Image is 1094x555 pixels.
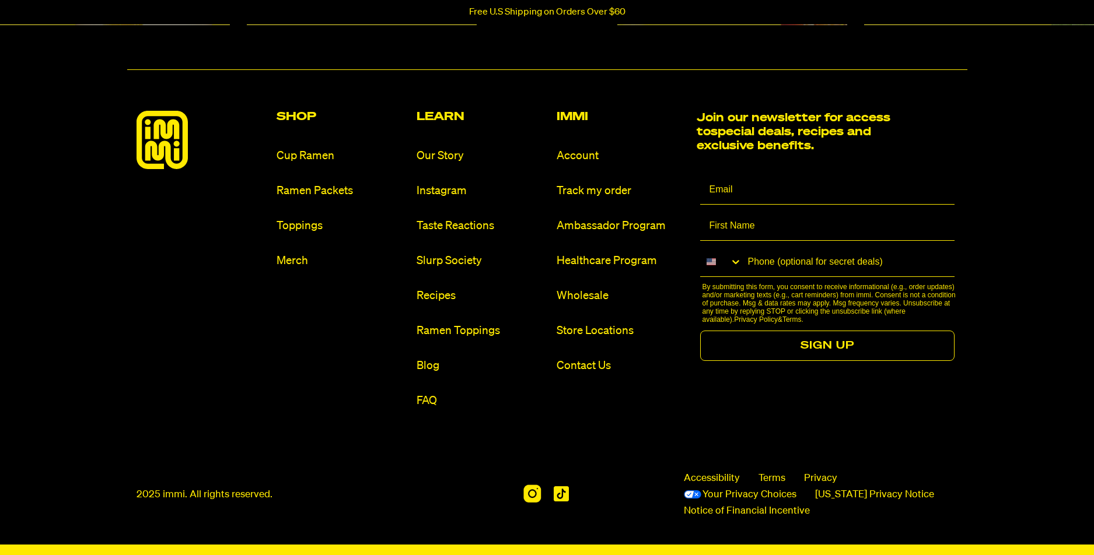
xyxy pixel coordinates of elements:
[417,111,547,122] h2: Learn
[707,257,716,266] img: United States
[700,212,955,241] input: First Name
[700,331,955,361] button: SIGN UP
[277,253,407,269] a: Merch
[469,7,625,17] p: Free U.S Shipping on Orders Over $60
[137,111,188,169] img: immieats
[417,148,547,164] a: Our Story
[557,148,687,164] a: Account
[417,288,547,304] a: Recipes
[684,472,740,486] span: Accessibility
[742,248,955,276] input: Phone (optional for secret deals)
[815,488,934,502] a: [US_STATE] Privacy Notice
[804,472,837,486] a: Privacy
[417,218,547,234] a: Taste Reactions
[557,218,687,234] a: Ambassador Program
[557,253,687,269] a: Healthcare Program
[700,248,742,276] button: Search Countries
[277,111,407,122] h2: Shop
[700,175,955,205] input: Email
[137,488,272,502] p: 2025 immi. All rights reserved.
[557,111,687,122] h2: Immi
[734,315,778,324] a: Privacy Policy
[417,393,547,409] a: FAQ
[417,183,547,199] a: Instagram
[277,148,407,164] a: Cup Ramen
[702,283,958,324] p: By submitting this form, you consent to receive informational (e.g., order updates) and/or market...
[557,183,687,199] a: Track my order
[759,472,785,486] a: Terms
[697,111,898,153] h2: Join our newsletter for access to special deals, recipes and exclusive benefits.
[524,484,542,503] img: Instagram
[277,183,407,199] a: Ramen Packets
[417,323,547,339] a: Ramen Toppings
[782,315,802,324] a: Terms
[684,504,810,518] a: Notice of Financial Incentive
[684,490,701,498] img: California Consumer Privacy Act (CCPA) Opt-Out Icon
[557,288,687,304] a: Wholesale
[557,323,687,339] a: Store Locations
[277,218,407,234] a: Toppings
[554,486,569,501] img: TikTok
[557,358,687,374] a: Contact Us
[684,488,796,502] a: Your Privacy Choices
[417,358,547,374] a: Blog
[417,253,547,269] a: Slurp Society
